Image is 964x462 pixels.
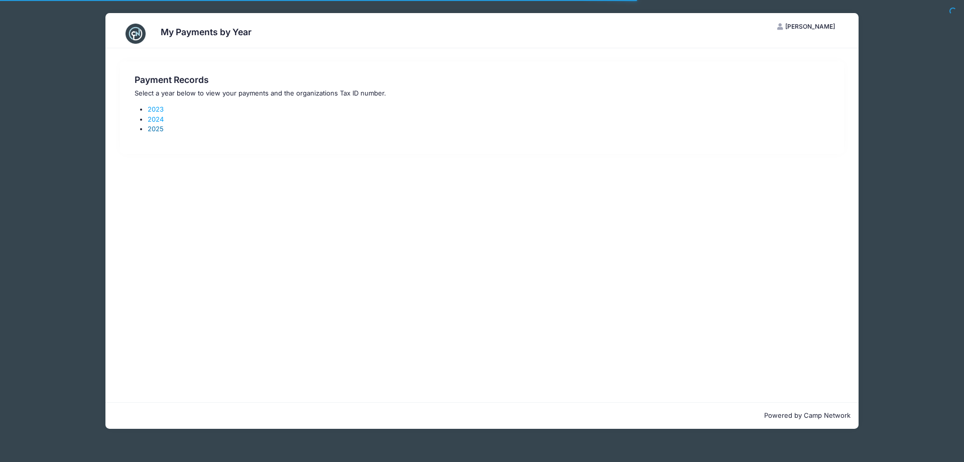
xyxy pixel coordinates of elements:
a: 2023 [148,105,164,113]
span: [PERSON_NAME] [785,23,835,30]
a: 2024 [148,115,164,123]
img: CampNetwork [126,24,146,44]
p: Select a year below to view your payments and the organizations Tax ID number. [135,88,829,99]
h3: My Payments by Year [161,27,252,37]
h3: Payment Records [135,74,829,85]
p: Powered by Camp Network [113,411,851,421]
button: [PERSON_NAME] [769,18,844,35]
a: 2025 [148,125,164,133]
